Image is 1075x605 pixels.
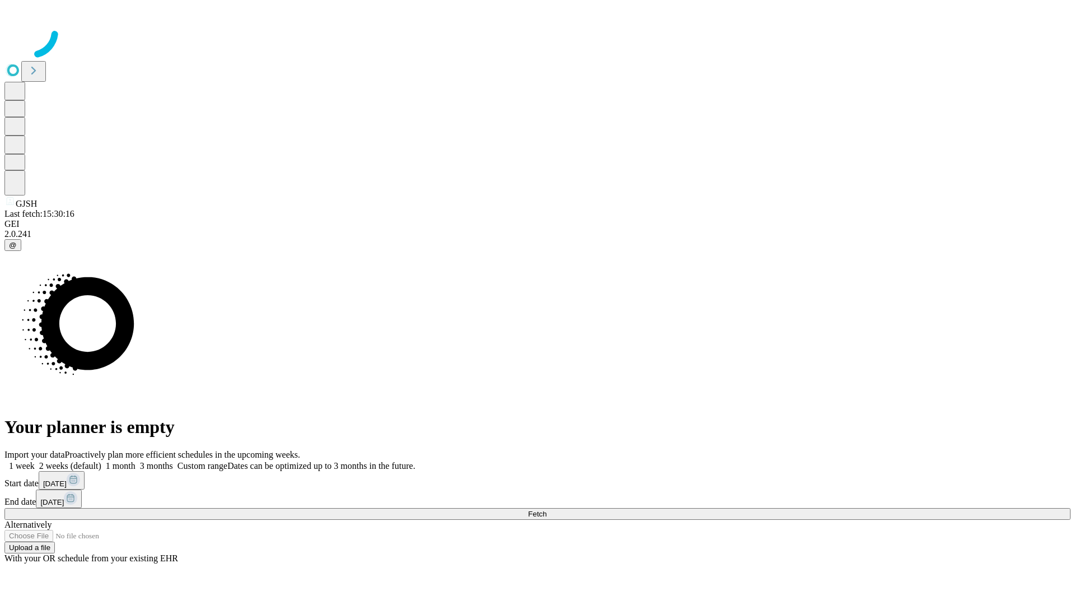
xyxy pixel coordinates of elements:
[40,498,64,506] span: [DATE]
[4,542,55,553] button: Upload a file
[4,239,21,251] button: @
[4,417,1071,438] h1: Your planner is empty
[9,461,35,471] span: 1 week
[4,219,1071,229] div: GEI
[16,199,37,208] span: GJSH
[177,461,227,471] span: Custom range
[4,471,1071,490] div: Start date
[4,508,1071,520] button: Fetch
[65,450,300,459] span: Proactively plan more efficient schedules in the upcoming weeks.
[4,450,65,459] span: Import your data
[36,490,82,508] button: [DATE]
[4,229,1071,239] div: 2.0.241
[39,461,101,471] span: 2 weeks (default)
[106,461,135,471] span: 1 month
[4,209,74,218] span: Last fetch: 15:30:16
[4,490,1071,508] div: End date
[9,241,17,249] span: @
[140,461,173,471] span: 3 months
[4,553,178,563] span: With your OR schedule from your existing EHR
[39,471,85,490] button: [DATE]
[43,480,67,488] span: [DATE]
[528,510,546,518] span: Fetch
[227,461,415,471] span: Dates can be optimized up to 3 months in the future.
[4,520,52,529] span: Alternatively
